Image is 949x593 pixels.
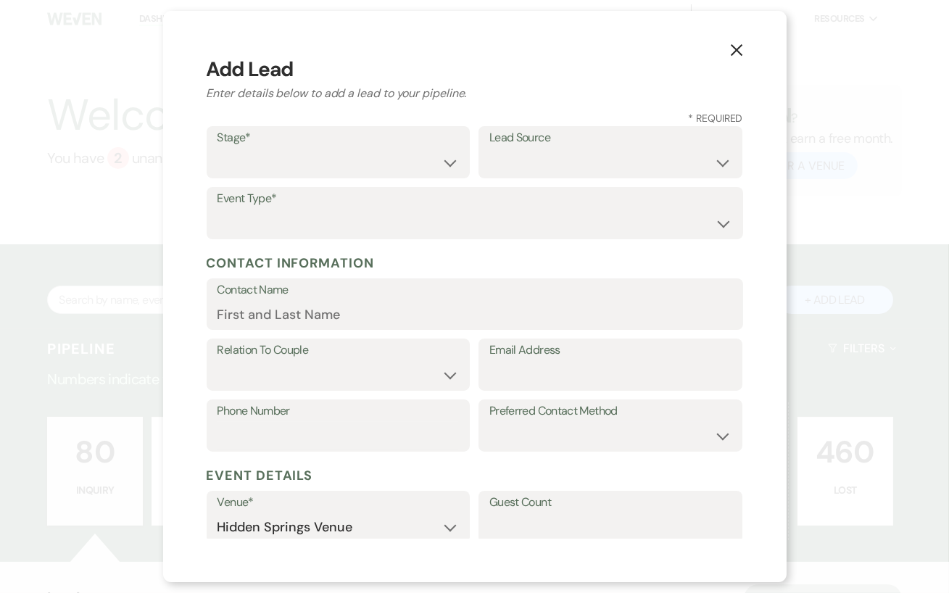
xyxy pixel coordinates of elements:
label: Venue* [217,492,460,513]
input: First and Last Name [217,300,732,328]
h3: Add Lead [207,54,743,85]
h3: * Required [207,111,743,126]
label: Stage* [217,128,460,149]
label: Event Type* [217,188,732,210]
label: Relation To Couple [217,340,460,361]
label: Guest Count [489,492,732,513]
h5: Contact Information [207,252,743,274]
label: Contact Name [217,280,732,301]
label: Lead Source [489,128,732,149]
label: Phone Number [217,401,460,422]
label: Email Address [489,340,732,361]
h2: Enter details below to add a lead to your pipeline. [207,85,743,102]
label: Preferred Contact Method [489,401,732,422]
h5: Event Details [207,465,743,486]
